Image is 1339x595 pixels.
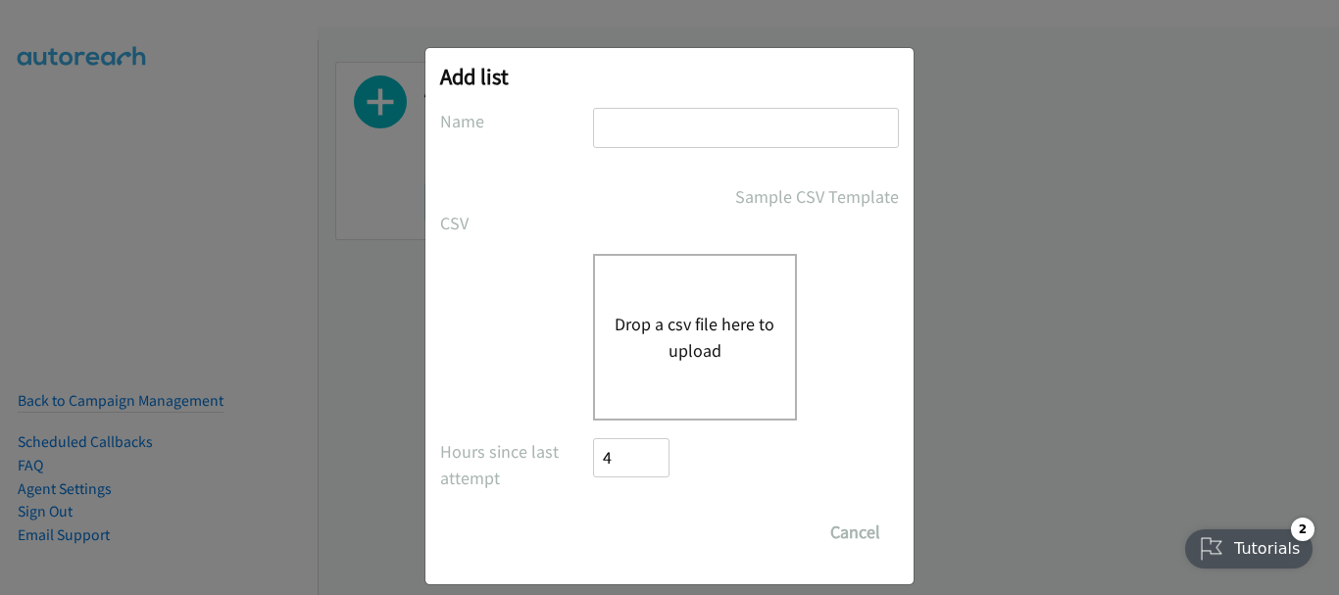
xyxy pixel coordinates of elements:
[812,513,899,552] button: Cancel
[1173,510,1324,580] iframe: Checklist
[440,63,899,90] h2: Add list
[440,210,593,236] label: CSV
[615,311,775,364] button: Drop a csv file here to upload
[440,108,593,134] label: Name
[735,183,899,210] a: Sample CSV Template
[440,438,593,491] label: Hours since last attempt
